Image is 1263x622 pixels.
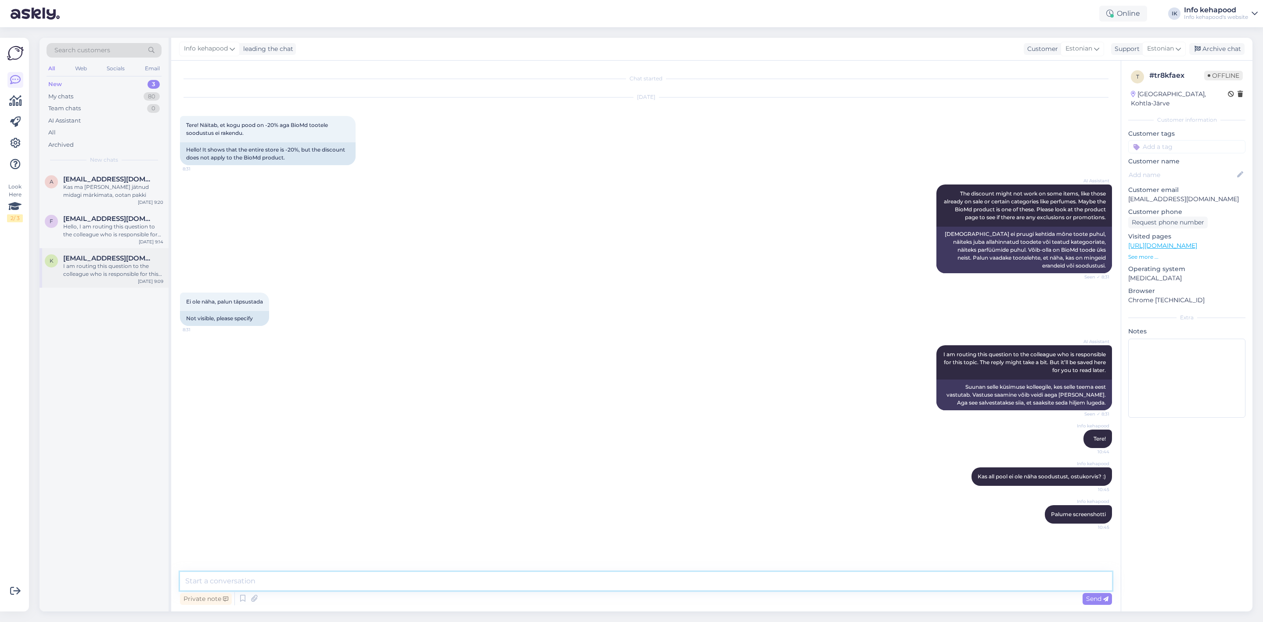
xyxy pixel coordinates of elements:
div: Kas ma [PERSON_NAME] jätnud midagi märkimata, ootan pakki [63,183,163,199]
span: Estonian [1065,44,1092,54]
span: New chats [90,156,118,164]
div: 80 [144,92,160,101]
div: Not visible, please specify [180,311,269,326]
div: My chats [48,92,73,101]
span: anu.kundrats@gmail.com [63,175,155,183]
a: [URL][DOMAIN_NAME] [1128,242,1197,250]
div: I am routing this question to the colleague who is responsible for this topic. The reply might ta... [63,262,163,278]
span: Info kehapood [1076,460,1109,467]
span: Send [1086,595,1108,603]
div: Private note [180,593,232,605]
div: Customer [1024,44,1058,54]
div: Request phone number [1128,217,1208,228]
span: 10:44 [1076,448,1109,455]
div: Hello, I am routing this question to the colleague who is responsible for this topic. The reply m... [63,223,163,239]
span: t [1136,73,1139,80]
div: [DATE] [180,93,1112,101]
span: 8:31 [183,166,216,172]
span: Search customers [54,46,110,55]
div: leading the chat [240,44,293,54]
div: Online [1099,6,1147,22]
div: All [47,63,57,74]
div: IK [1168,7,1180,20]
span: Ei ole näha, palun täpsustada [186,298,263,305]
div: Web [73,63,89,74]
div: AI Assistant [48,116,81,125]
span: I am routing this question to the colleague who is responsible for this topic. The reply might ta... [943,351,1107,373]
span: The discount might not work on some items, like those already on sale or certain categories like ... [944,190,1107,221]
p: Operating system [1128,264,1245,274]
p: [MEDICAL_DATA] [1128,274,1245,283]
span: Kas all pool ei ole näha soodustust, ostukorvis? :) [978,473,1106,480]
p: Customer phone [1128,207,1245,217]
span: 8:31 [183,326,216,333]
div: Customer information [1128,116,1245,124]
p: Browser [1128,286,1245,296]
span: Info kehapood [1076,498,1109,505]
span: Info kehapood [184,44,228,54]
span: Offline [1204,71,1243,80]
div: [GEOGRAPHIC_DATA], Kohtla-Järve [1131,90,1228,108]
div: Info kehapood [1184,7,1248,14]
div: [DATE] 9:14 [139,239,163,245]
p: [EMAIL_ADDRESS][DOMAIN_NAME] [1128,195,1245,204]
p: Customer name [1128,157,1245,166]
span: 10:45 [1076,524,1109,531]
div: Socials [105,63,126,74]
a: Info kehapoodInfo kehapood's website [1184,7,1258,21]
div: [DATE] 9:20 [138,199,163,206]
p: See more ... [1128,253,1245,261]
div: All [48,128,56,137]
span: Tere! Näitab, et kogu pood on -20% aga BioMd tootele soodustus ei rakendu. [186,122,329,136]
img: Askly Logo [7,45,24,61]
div: Suunan selle küsimuse kolleegile, kes selle teema eest vastutab. Vastuse saamine võib veidi aega ... [936,380,1112,410]
input: Add name [1129,170,1235,180]
input: Add a tag [1128,140,1245,153]
span: Seen ✓ 8:31 [1076,274,1109,280]
span: Palume screenshotti [1051,511,1106,517]
span: a [50,178,54,185]
span: 10:45 [1076,486,1109,493]
div: Email [143,63,162,74]
div: Team chats [48,104,81,113]
div: # tr8kfaex [1149,70,1204,81]
span: Tere! [1094,435,1106,442]
div: Hello! It shows that the entire store is -20%, but the discount does not apply to the BioMd product. [180,142,356,165]
p: Visited pages [1128,232,1245,241]
div: Look Here [7,183,23,222]
div: Archived [48,141,74,149]
p: Notes [1128,327,1245,336]
span: f [50,218,53,224]
div: 0 [147,104,160,113]
div: Chat started [180,75,1112,83]
span: AI Assistant [1076,338,1109,345]
span: Seen ✓ 8:31 [1076,411,1109,417]
div: New [48,80,62,89]
div: 3 [148,80,160,89]
p: Customer tags [1128,129,1245,138]
p: Customer email [1128,185,1245,195]
span: AI Assistant [1076,177,1109,184]
div: Extra [1128,314,1245,322]
span: k [50,257,54,264]
div: Support [1111,44,1140,54]
span: Estonian [1147,44,1174,54]
div: Info kehapood's website [1184,14,1248,21]
span: keili.lind45@gmail.com [63,254,155,262]
div: [DEMOGRAPHIC_DATA] ei pruugi kehtida mõne toote puhul, näiteks juba allahinnatud toodete või teat... [936,227,1112,273]
div: 2 / 3 [7,214,23,222]
p: Chrome [TECHNICAL_ID] [1128,296,1245,305]
div: Archive chat [1189,43,1245,55]
span: flowerindex@gmail.com [63,215,155,223]
span: Info kehapood [1076,423,1109,429]
div: [DATE] 9:09 [138,278,163,285]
